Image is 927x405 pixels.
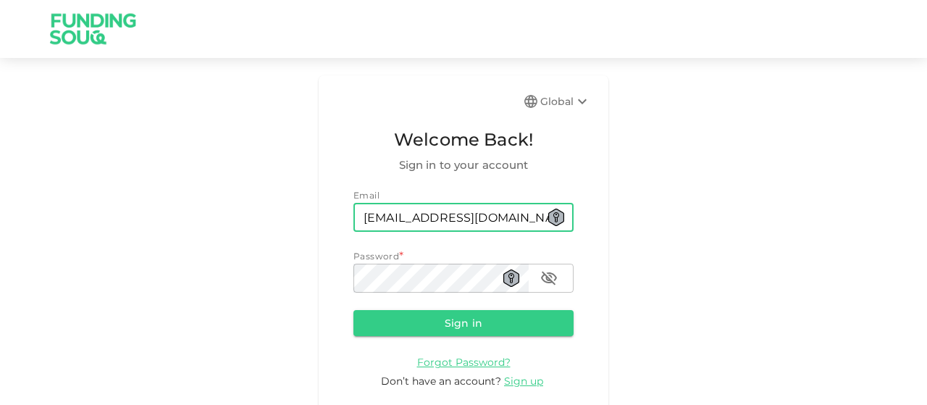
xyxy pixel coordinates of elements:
[353,310,574,336] button: Sign in
[540,93,591,110] div: Global
[353,190,379,201] span: Email
[353,156,574,174] span: Sign in to your account
[353,203,574,232] input: email
[381,375,501,388] span: Don’t have an account?
[353,251,399,262] span: Password
[504,375,543,388] span: Sign up
[417,356,511,369] span: Forgot Password?
[417,355,511,369] a: Forgot Password?
[353,264,529,293] input: password
[353,126,574,154] span: Welcome Back!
